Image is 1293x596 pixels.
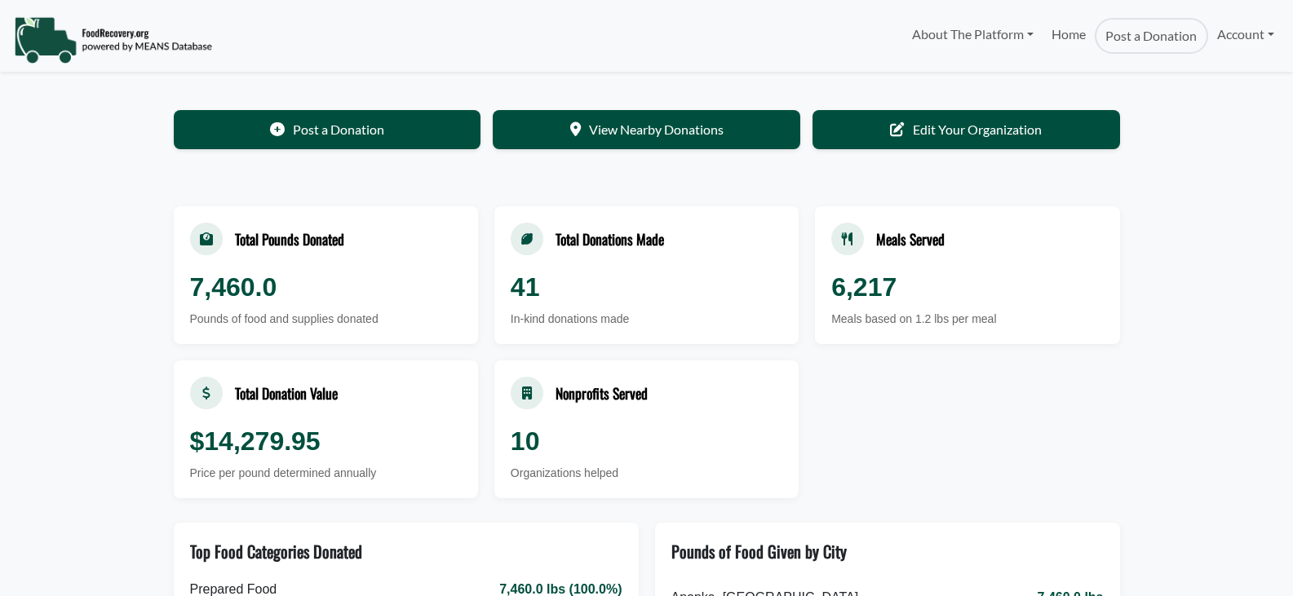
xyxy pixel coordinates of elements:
[1095,18,1207,54] a: Post a Donation
[813,110,1120,149] a: Edit Your Organization
[235,228,344,249] div: Total Pounds Donated
[831,267,1103,307] div: 6,217
[511,465,782,482] div: Organizations helped
[876,228,945,249] div: Meals Served
[174,110,481,149] a: Post a Donation
[190,267,462,307] div: 7,460.0
[511,311,782,328] div: In-kind donations made
[14,15,212,64] img: NavigationLogo_FoodRecovery-91c16205cd0af1ed486a0f1a7774a6544ea792ac00100771e7dd3ec7c0e58e41.png
[902,18,1042,51] a: About The Platform
[511,267,782,307] div: 41
[190,465,462,482] div: Price per pound determined annually
[1043,18,1095,54] a: Home
[511,422,782,461] div: 10
[493,110,800,149] a: View Nearby Donations
[831,311,1103,328] div: Meals based on 1.2 lbs per meal
[556,382,648,404] div: Nonprofits Served
[190,311,462,328] div: Pounds of food and supplies donated
[1208,18,1283,51] a: Account
[190,539,362,563] div: Top Food Categories Donated
[671,539,847,563] div: Pounds of Food Given by City
[235,382,338,404] div: Total Donation Value
[556,228,664,249] div: Total Donations Made
[190,422,462,461] div: $14,279.95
